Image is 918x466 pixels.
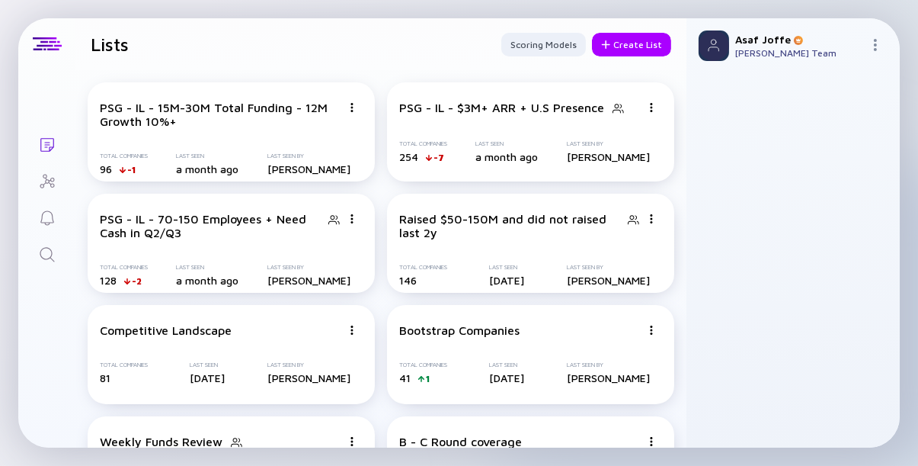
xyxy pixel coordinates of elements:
[100,274,117,287] span: 128
[869,39,881,51] img: Menu
[177,162,239,175] div: a month ago
[490,274,525,287] div: [DATE]
[100,162,112,175] span: 96
[647,214,656,223] img: Menu
[177,153,239,159] div: Last Seen
[399,101,604,114] div: PSG - IL - $3M+ ARR + U.S Presence
[100,212,320,239] div: PSG - IL - 70-150 Employees + Need Cash in Q2/Q3
[267,264,350,271] div: Last Seen By
[426,373,430,384] div: 1
[177,274,239,287] div: a month ago
[490,264,525,271] div: Last Seen
[476,140,539,147] div: Last Seen
[18,125,75,162] a: Lists
[399,274,417,287] span: 146
[347,326,357,335] img: Menu
[490,371,525,384] div: [DATE]
[91,34,129,55] h1: Lists
[190,362,226,368] div: Last Seen
[567,264,650,271] div: Last Seen By
[399,264,447,271] div: Total Companies
[399,150,418,163] span: 254
[399,323,520,337] div: Bootstrap Companies
[347,214,357,223] img: Menu
[267,362,350,368] div: Last Seen By
[190,371,226,384] div: [DATE]
[490,362,525,368] div: Last Seen
[399,362,447,368] div: Total Companies
[735,47,863,59] div: [PERSON_NAME] Team
[100,435,222,448] div: Weekly Funds Review
[592,33,671,56] button: Create List
[567,140,650,147] div: Last Seen By
[18,198,75,235] a: Reminders
[267,162,350,175] div: [PERSON_NAME]
[347,437,357,446] img: Menu
[347,103,357,112] img: Menu
[735,33,863,46] div: Asaf Joffe
[501,33,586,56] button: Scoring Models
[18,162,75,198] a: Investor Map
[647,437,656,446] img: Menu
[647,326,656,335] img: Menu
[399,212,619,239] div: Raised $50-150M and did not raised last 2y
[567,150,650,163] div: [PERSON_NAME]
[18,235,75,272] a: Search
[267,274,350,287] div: [PERSON_NAME]
[567,274,650,287] div: [PERSON_NAME]
[399,371,411,384] span: 41
[267,371,350,384] div: [PERSON_NAME]
[177,264,239,271] div: Last Seen
[476,150,539,163] div: a month ago
[567,362,650,368] div: Last Seen By
[399,140,447,147] div: Total Companies
[132,275,142,287] div: -2
[699,31,729,61] img: Profile Picture
[647,103,656,112] img: Menu
[100,362,148,368] div: Total Companies
[100,153,148,159] div: Total Companies
[267,153,350,159] div: Last Seen By
[433,152,444,163] div: -7
[100,371,110,384] span: 81
[127,164,136,175] div: -1
[567,371,650,384] div: [PERSON_NAME]
[100,264,148,271] div: Total Companies
[399,435,522,448] div: B - C Round coverage
[100,101,341,128] div: PSG - IL - 15M-30M Total Funding - 12M Growth 10%+
[100,323,232,337] div: Competitive Landscape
